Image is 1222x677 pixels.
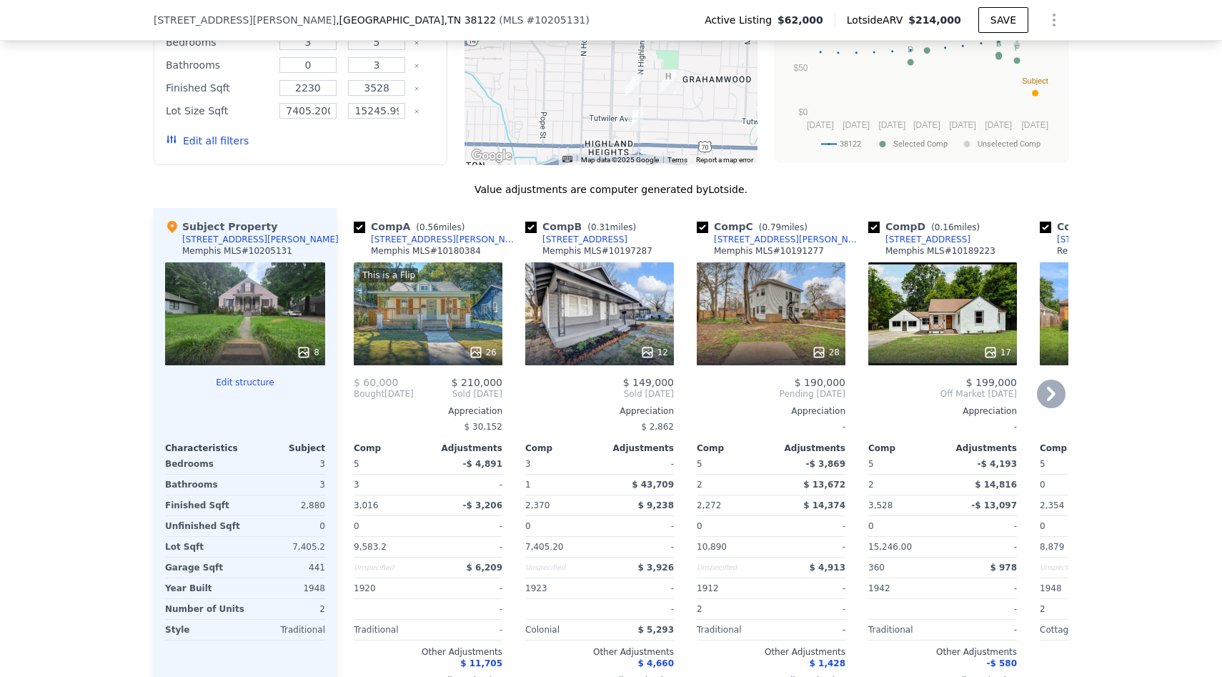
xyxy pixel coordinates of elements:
[336,13,496,27] span: , [GEOGRAPHIC_DATA]
[868,417,1017,437] div: -
[602,537,674,557] div: -
[465,422,502,432] span: $ 30,152
[591,222,610,232] span: 0.31
[641,422,674,432] span: $ 2,862
[431,516,502,536] div: -
[1015,44,1020,52] text: F
[602,599,674,619] div: -
[638,563,674,573] span: $ 3,926
[460,658,502,668] span: $ 11,705
[525,459,531,469] span: 3
[705,13,778,27] span: Active Listing
[885,245,995,257] div: Memphis MLS # 10189223
[248,537,325,557] div: 7,405.2
[945,578,1017,598] div: -
[354,475,425,495] div: 3
[245,443,325,454] div: Subject
[414,109,419,114] button: Clear
[354,405,502,417] div: Appreciation
[925,34,930,42] text: A
[154,182,1068,197] div: Value adjustments are computer generated by Lotside .
[697,443,771,454] div: Comp
[525,405,674,417] div: Appreciation
[978,7,1028,33] button: SAVE
[525,542,563,552] span: 7,405.20
[945,516,1017,536] div: -
[166,134,249,148] button: Edit all filters
[714,245,824,257] div: Memphis MLS # 10191277
[419,222,439,232] span: 0.56
[697,234,863,245] a: [STREET_ADDRESS][PERSON_NAME]
[182,234,339,245] div: [STREET_ADDRESS][PERSON_NAME]
[697,542,727,552] span: 10,890
[165,443,245,454] div: Characteristics
[660,69,676,94] div: 3600 Powell Ave
[1040,599,1111,619] div: 2
[414,40,419,46] button: Clear
[354,388,384,400] span: Bought
[975,480,1017,490] span: $ 14,816
[868,459,874,469] span: 5
[452,377,502,388] span: $ 210,000
[696,156,753,164] a: Report a map error
[562,156,572,162] button: Keyboard shortcuts
[774,537,845,557] div: -
[354,377,398,388] span: $ 60,000
[354,459,359,469] span: 5
[638,500,674,510] span: $ 9,238
[945,620,1017,640] div: -
[525,388,674,400] span: Sold [DATE]
[623,377,674,388] span: $ 149,000
[908,45,913,54] text: D
[793,63,808,73] text: $50
[847,13,908,27] span: Lotside ARV
[978,459,1017,469] span: -$ 4,193
[774,516,845,536] div: -
[248,475,325,495] div: 3
[798,107,808,117] text: $0
[444,14,496,26] span: , TN 38122
[807,120,834,130] text: [DATE]
[697,620,768,640] div: Traditional
[868,620,940,640] div: Traditional
[525,234,627,245] a: [STREET_ADDRESS]
[943,443,1017,454] div: Adjustments
[913,120,940,130] text: [DATE]
[525,578,597,598] div: 1923
[986,658,1017,668] span: -$ 580
[463,500,502,510] span: -$ 3,206
[697,599,768,619] div: 2
[1040,558,1111,578] div: Unspecified
[248,558,325,578] div: 441
[868,563,885,573] span: 360
[893,139,948,149] text: Selected Comp
[868,578,940,598] div: 1942
[638,658,674,668] span: $ 4,660
[602,454,674,474] div: -
[525,500,550,510] span: 2,370
[985,120,1012,130] text: [DATE]
[978,139,1040,149] text: Unselected Comp
[165,377,325,388] button: Edit structure
[945,537,1017,557] div: -
[774,578,845,598] div: -
[414,86,419,92] button: Clear
[525,219,642,234] div: Comp B
[354,620,425,640] div: Traditional
[166,78,271,98] div: Finished Sqft
[697,475,768,495] div: 2
[966,377,1017,388] span: $ 199,000
[810,563,845,573] span: $ 4,913
[697,459,702,469] span: 5
[525,521,531,531] span: 0
[499,13,590,27] div: ( )
[1040,578,1111,598] div: 1948
[885,234,970,245] div: [STREET_ADDRESS]
[697,405,845,417] div: Appreciation
[359,268,418,282] div: This is a Flip
[949,120,976,130] text: [DATE]
[714,234,863,245] div: [STREET_ADDRESS][PERSON_NAME]
[165,475,242,495] div: Bathrooms
[795,377,845,388] span: $ 190,000
[1040,6,1068,34] button: Show Options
